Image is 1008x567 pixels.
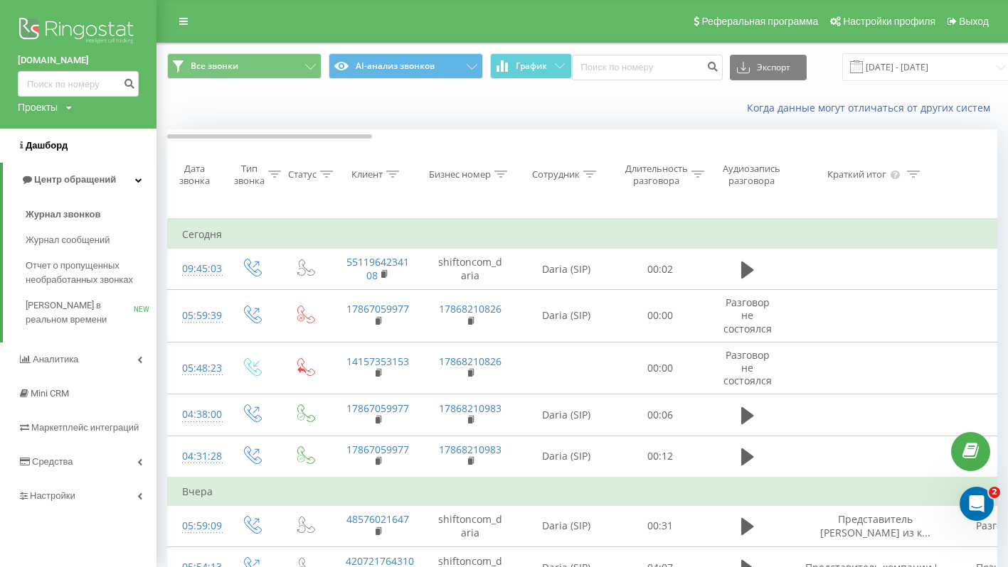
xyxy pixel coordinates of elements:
[351,168,383,180] div: Клиент
[439,302,502,315] a: 17868210826
[346,512,409,526] a: 48576021647
[182,443,211,470] div: 04:31:28
[26,259,149,287] span: Отчет о пропущенных необработанных звонках
[26,233,110,247] span: Журнал сообщений
[989,487,1000,498] span: 2
[572,55,723,80] input: Поиск по номеру
[625,163,688,187] div: Длительность разговора
[234,163,265,187] div: Тип звонка
[31,422,139,433] span: Маркетплейс интеграций
[516,290,616,342] td: Daria (SIP)
[30,490,75,501] span: Настройки
[429,168,491,180] div: Бизнес номер
[439,355,502,368] a: 17868210826
[516,394,616,436] td: Daria (SIP)
[26,202,156,227] a: Журнал звонков
[424,505,516,546] td: shiftoncom_daria
[616,436,705,477] td: 00:12
[959,16,989,27] span: Выход
[490,53,572,79] button: График
[616,505,705,546] td: 00:31
[18,71,139,97] input: Поиск по номеру
[346,355,409,368] a: 14157353153
[34,174,116,185] span: Центр обращений
[18,100,58,114] div: Проекты
[439,401,502,415] a: 17868210983
[26,253,156,293] a: Отчет о пропущенных необработанных звонках
[26,207,100,222] span: Журнал звонков
[32,456,73,467] span: Средства
[960,487,994,521] iframe: Intercom live chat
[516,249,616,290] td: Daria (SIP)
[3,163,156,197] a: Центр обращений
[717,163,786,187] div: Аудиозапись разговора
[167,53,322,79] button: Все звонки
[346,255,409,281] a: 5511964234108
[747,101,997,114] a: Когда данные могут отличаться от других систем
[182,512,211,540] div: 05:59:09
[182,401,211,428] div: 04:38:00
[182,302,211,330] div: 05:59:39
[843,16,935,27] span: Настройки профиля
[827,168,886,180] div: Краткий итог
[730,55,807,80] button: Экспорт
[346,302,409,315] a: 17867059977
[288,168,317,180] div: Статус
[346,401,409,415] a: 17867059977
[33,354,78,364] span: Аналитика
[26,227,156,253] a: Журнал сообщений
[18,53,139,67] a: [DOMAIN_NAME]
[616,394,705,436] td: 00:06
[516,505,616,546] td: Daria (SIP)
[182,355,211,382] div: 05:48:23
[168,163,221,187] div: Дата звонка
[616,342,705,394] td: 00:00
[439,443,502,456] a: 17868210983
[723,296,772,335] span: Разговор не состоялся
[346,443,409,456] a: 17867059977
[191,60,238,72] span: Все звонки
[516,61,547,71] span: График
[26,298,134,327] span: [PERSON_NAME] в реальном времени
[820,512,930,539] span: Представитель [PERSON_NAME] из к...
[26,293,156,333] a: [PERSON_NAME] в реальном времениNEW
[616,249,705,290] td: 00:02
[532,168,580,180] div: Сотрудник
[26,140,68,151] span: Дашборд
[701,16,818,27] span: Реферальная программа
[18,14,139,50] img: Ringostat logo
[516,436,616,477] td: Daria (SIP)
[723,348,772,387] span: Разговор не состоялся
[182,255,211,283] div: 09:45:03
[424,249,516,290] td: shiftoncom_daria
[31,388,69,399] span: Mini CRM
[616,290,705,342] td: 00:00
[329,53,483,79] button: AI-анализ звонков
